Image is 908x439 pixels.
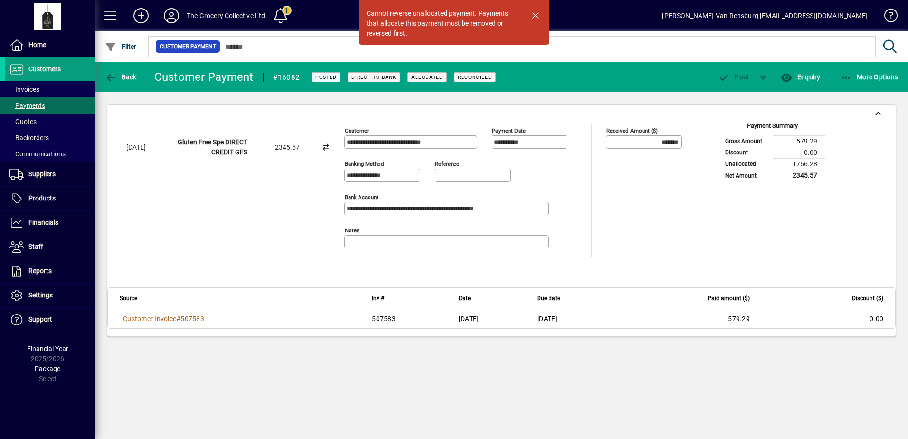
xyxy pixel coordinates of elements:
[28,267,52,275] span: Reports
[176,315,180,323] span: #
[531,309,616,328] td: [DATE]
[160,42,216,51] span: Customer Payment
[778,68,823,86] button: Enquiry
[756,309,895,328] td: 0.00
[9,86,39,93] span: Invoices
[838,68,901,86] button: More Options
[411,74,443,80] span: Allocated
[315,74,337,80] span: Posted
[252,143,300,153] div: 2345.57
[773,170,825,181] td: 2345.57
[720,170,773,181] td: Net Amount
[345,161,384,167] mat-label: Banking method
[5,187,95,210] a: Products
[735,73,739,81] span: P
[5,259,95,283] a: Reports
[5,308,95,332] a: Support
[105,43,137,50] span: Filter
[178,138,247,156] strong: Gluten Free Spe DIRECT CREDIT GFS
[458,74,492,80] span: Reconciled
[9,118,37,125] span: Quotes
[351,74,397,80] span: Direct to bank
[28,291,53,299] span: Settings
[537,293,560,304] span: Due date
[5,130,95,146] a: Backorders
[459,293,471,304] span: Date
[9,150,66,158] span: Communications
[773,147,825,158] td: 0.00
[720,135,773,147] td: Gross Amount
[372,293,384,304] span: Inv #
[123,315,176,323] span: Customer Invoice
[435,161,459,167] mat-label: Reference
[273,70,300,85] div: #16082
[5,235,95,259] a: Staff
[27,345,68,353] span: Financial Year
[9,102,45,109] span: Payments
[28,315,52,323] span: Support
[5,146,95,162] a: Communications
[781,73,820,81] span: Enquiry
[28,170,56,178] span: Suppliers
[720,121,825,135] div: Payment Summary
[773,158,825,170] td: 1766.28
[5,211,95,235] a: Financials
[5,33,95,57] a: Home
[616,309,756,328] td: 579.29
[28,65,61,73] span: Customers
[773,135,825,147] td: 579.29
[720,158,773,170] td: Unallocated
[492,127,526,134] mat-label: Payment Date
[187,8,265,23] div: The Grocery Collective Ltd
[5,284,95,307] a: Settings
[5,162,95,186] a: Suppliers
[345,127,369,134] mat-label: Customer
[345,194,378,200] mat-label: Bank Account
[720,147,773,158] td: Discount
[126,7,156,24] button: Add
[28,41,46,48] span: Home
[154,69,254,85] div: Customer Payment
[714,68,754,86] button: Post
[708,293,750,304] span: Paid amount ($)
[126,143,164,153] div: [DATE]
[852,293,883,304] span: Discount ($)
[28,243,43,250] span: Staff
[841,73,899,81] span: More Options
[35,365,60,372] span: Package
[5,97,95,114] a: Payments
[9,134,49,142] span: Backorders
[95,68,147,86] app-page-header-button: Back
[662,8,868,23] div: [PERSON_NAME] Van Rensburg [EMAIL_ADDRESS][DOMAIN_NAME]
[28,219,58,226] span: Financials
[103,68,139,86] button: Back
[156,7,187,24] button: Profile
[719,73,749,81] span: ost
[5,114,95,130] a: Quotes
[606,127,658,134] mat-label: Received Amount ($)
[120,293,137,304] span: Source
[120,314,208,324] a: Customer Invoice#507583
[453,309,531,328] td: [DATE]
[345,227,359,234] mat-label: Notes
[5,81,95,97] a: Invoices
[103,38,139,55] button: Filter
[105,73,137,81] span: Back
[720,124,825,182] app-page-summary-card: Payment Summary
[180,315,204,323] span: 507583
[28,194,56,202] span: Products
[877,2,896,33] a: Knowledge Base
[366,309,453,328] td: 507583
